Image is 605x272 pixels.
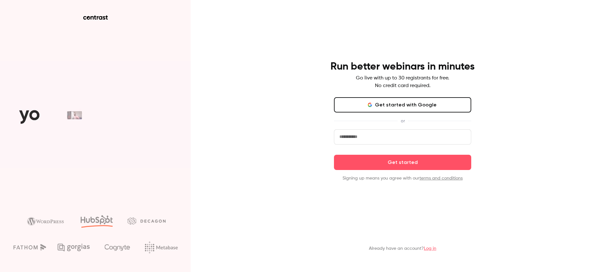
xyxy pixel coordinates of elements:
button: Get started with Google [334,97,471,112]
h4: Run better webinars in minutes [330,60,475,73]
span: or [398,118,408,124]
a: terms and conditions [419,176,463,180]
p: Signing up means you agree with our [334,175,471,181]
a: Log in [424,246,436,251]
button: Get started [334,155,471,170]
p: Already have an account? [369,245,436,252]
p: Go live with up to 30 registrants for free. No credit card required. [356,74,449,90]
img: decagon [127,217,166,224]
